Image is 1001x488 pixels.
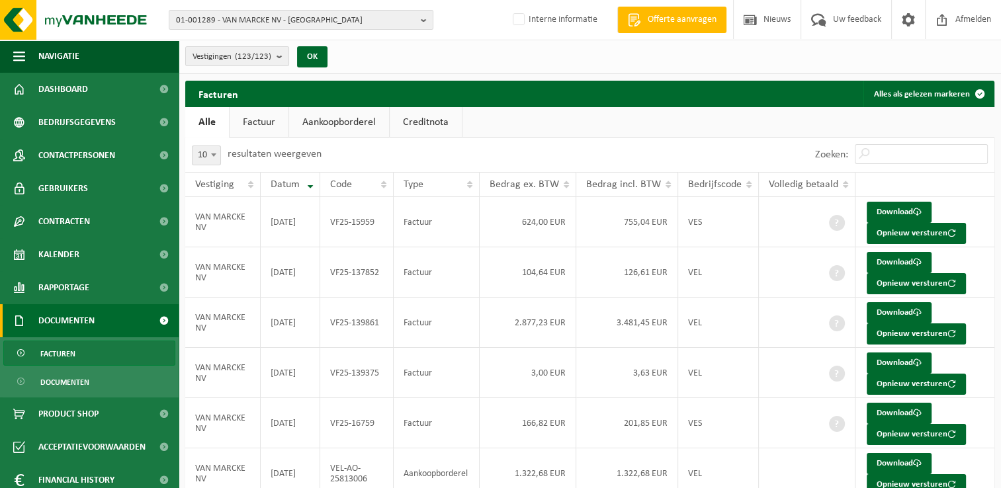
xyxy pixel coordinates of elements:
[394,247,479,298] td: Factuur
[330,179,352,190] span: Code
[3,341,175,366] a: Facturen
[193,146,220,165] span: 10
[38,271,89,304] span: Rapportage
[480,348,576,398] td: 3,00 EUR
[38,40,79,73] span: Navigatie
[678,298,759,348] td: VEL
[185,348,261,398] td: VAN MARCKE NV
[40,370,89,395] span: Documenten
[490,179,559,190] span: Bedrag ex. BTW
[38,205,90,238] span: Contracten
[480,247,576,298] td: 104,64 EUR
[867,202,932,223] a: Download
[235,52,271,61] count: (123/123)
[617,7,726,33] a: Offerte aanvragen
[320,247,394,298] td: VF25-137852
[320,348,394,398] td: VF25-139375
[38,238,79,271] span: Kalender
[678,197,759,247] td: VES
[576,398,678,448] td: 201,85 EUR
[576,247,678,298] td: 126,61 EUR
[688,179,742,190] span: Bedrijfscode
[193,47,271,67] span: Vestigingen
[394,298,479,348] td: Factuur
[261,197,321,247] td: [DATE]
[586,179,661,190] span: Bedrag incl. BTW
[185,298,261,348] td: VAN MARCKE NV
[228,149,322,159] label: resultaten weergeven
[289,107,389,138] a: Aankoopborderel
[394,348,479,398] td: Factuur
[644,13,720,26] span: Offerte aanvragen
[261,247,321,298] td: [DATE]
[38,139,115,172] span: Contactpersonen
[867,453,932,474] a: Download
[867,323,966,345] button: Opnieuw versturen
[678,247,759,298] td: VEL
[261,348,321,398] td: [DATE]
[867,403,932,424] a: Download
[678,348,759,398] td: VEL
[867,374,966,395] button: Opnieuw versturen
[480,398,576,448] td: 166,82 EUR
[510,10,597,30] label: Interne informatie
[867,302,932,323] a: Download
[404,179,423,190] span: Type
[261,298,321,348] td: [DATE]
[863,81,993,107] button: Alles als gelezen markeren
[678,398,759,448] td: VES
[176,11,415,30] span: 01-001289 - VAN MARCKE NV - [GEOGRAPHIC_DATA]
[480,197,576,247] td: 624,00 EUR
[867,223,966,244] button: Opnieuw versturen
[185,197,261,247] td: VAN MARCKE NV
[297,46,327,67] button: OK
[192,145,221,165] span: 10
[867,273,966,294] button: Opnieuw versturen
[320,298,394,348] td: VF25-139861
[320,398,394,448] td: VF25-16759
[185,398,261,448] td: VAN MARCKE NV
[867,252,932,273] a: Download
[394,398,479,448] td: Factuur
[320,197,394,247] td: VF25-15959
[185,107,229,138] a: Alle
[394,197,479,247] td: Factuur
[271,179,300,190] span: Datum
[185,247,261,298] td: VAN MARCKE NV
[38,73,88,106] span: Dashboard
[40,341,75,366] span: Facturen
[38,397,99,430] span: Product Shop
[38,172,88,205] span: Gebruikers
[185,46,289,66] button: Vestigingen(123/123)
[390,107,462,138] a: Creditnota
[480,298,576,348] td: 2.877,23 EUR
[38,106,116,139] span: Bedrijfsgegevens
[576,348,678,398] td: 3,63 EUR
[867,352,932,374] a: Download
[230,107,288,138] a: Factuur
[261,398,321,448] td: [DATE]
[3,369,175,394] a: Documenten
[38,304,95,337] span: Documenten
[815,149,848,160] label: Zoeken:
[185,81,251,106] h2: Facturen
[576,298,678,348] td: 3.481,45 EUR
[576,197,678,247] td: 755,04 EUR
[769,179,838,190] span: Volledig betaald
[867,424,966,445] button: Opnieuw versturen
[169,10,433,30] button: 01-001289 - VAN MARCKE NV - [GEOGRAPHIC_DATA]
[38,430,146,464] span: Acceptatievoorwaarden
[195,179,234,190] span: Vestiging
